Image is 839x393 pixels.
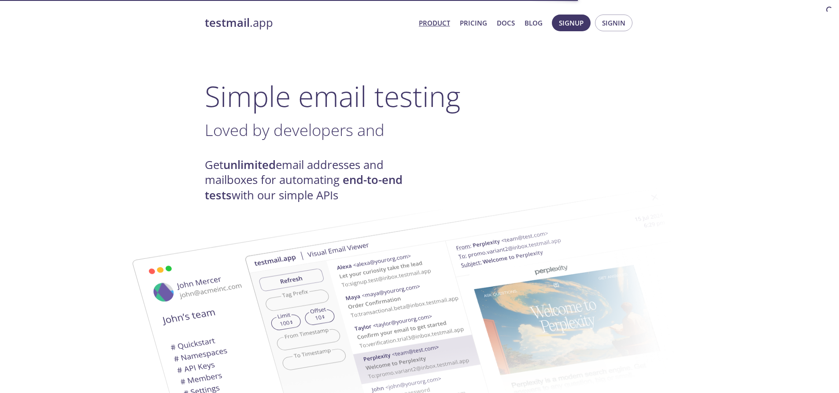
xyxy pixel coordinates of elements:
[205,79,635,113] h1: Simple email testing
[205,15,250,30] strong: testmail
[525,17,543,29] a: Blog
[497,17,515,29] a: Docs
[223,157,276,173] strong: unlimited
[602,17,625,29] span: Signin
[552,15,591,31] button: Signup
[205,172,403,202] strong: end-to-end tests
[205,119,384,141] span: Loved by developers and
[595,15,632,31] button: Signin
[205,15,412,30] a: testmail.app
[205,158,420,203] h4: Get email addresses and mailboxes for automating with our simple APIs
[460,17,487,29] a: Pricing
[419,17,450,29] a: Product
[559,17,584,29] span: Signup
